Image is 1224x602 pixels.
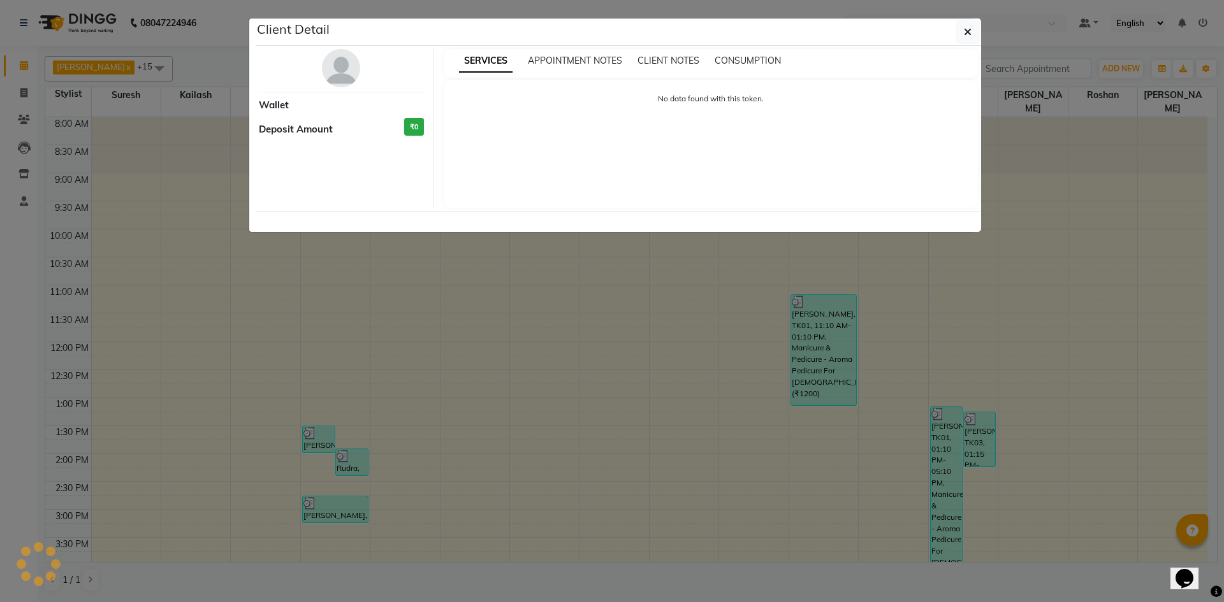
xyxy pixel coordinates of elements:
h3: ₹0 [404,118,424,136]
img: avatar [322,49,360,87]
span: SERVICES [459,50,513,73]
span: Wallet [259,98,289,113]
p: No data found with this token. [456,93,966,104]
span: APPOINTMENT NOTES [528,55,622,66]
iframe: chat widget [1170,551,1211,589]
span: CONSUMPTION [715,55,781,66]
span: Deposit Amount [259,122,333,137]
h5: Client Detail [257,20,330,39]
span: CLIENT NOTES [637,55,699,66]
